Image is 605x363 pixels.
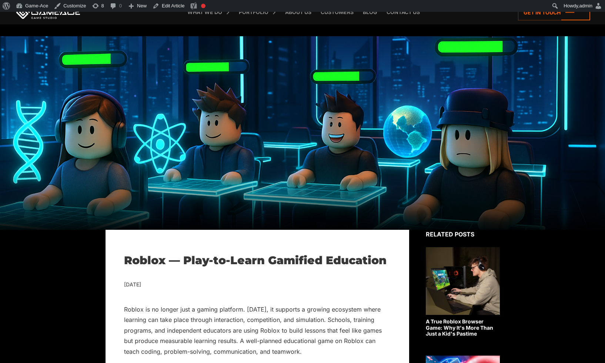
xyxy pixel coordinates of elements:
[124,304,391,357] p: Roblox is no longer just a gaming platform. [DATE], it supports a growing ecosystem where learnin...
[426,247,500,315] img: Related
[124,280,391,289] div: [DATE]
[579,3,592,9] span: admin
[426,247,500,337] a: A True Roblox Browser Game: Why It's More Than Just a Kid's Pastime
[426,230,500,239] div: Related posts
[518,4,590,20] a: Get in touch
[201,4,205,8] div: Focus keyphrase not set
[124,254,391,267] h1: Roblox — Play-to-Learn Gamified Education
